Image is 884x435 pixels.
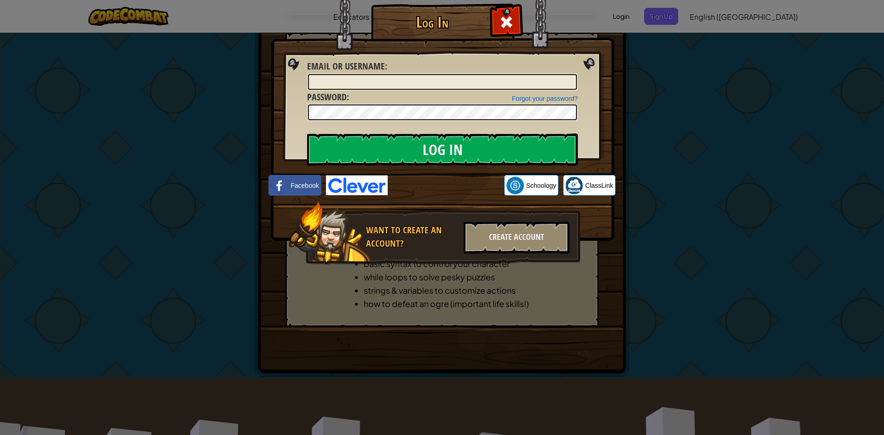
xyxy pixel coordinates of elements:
[512,95,578,102] a: Forgot your password?
[373,14,491,30] h1: Log In
[585,181,613,190] span: ClassLink
[291,181,319,190] span: Facebook
[464,221,570,254] div: Create Account
[307,60,385,72] span: Email or Username
[307,91,349,104] label: :
[388,175,504,196] iframe: Sign in with Google Button
[366,224,458,250] div: Want to create an account?
[506,177,524,194] img: schoology.png
[307,91,347,103] span: Password
[326,175,388,195] img: clever-logo-blue.png
[526,181,556,190] span: Schoology
[271,177,288,194] img: facebook_small.png
[307,133,578,166] input: Log In
[565,177,583,194] img: classlink-logo-small.png
[307,60,387,73] label: :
